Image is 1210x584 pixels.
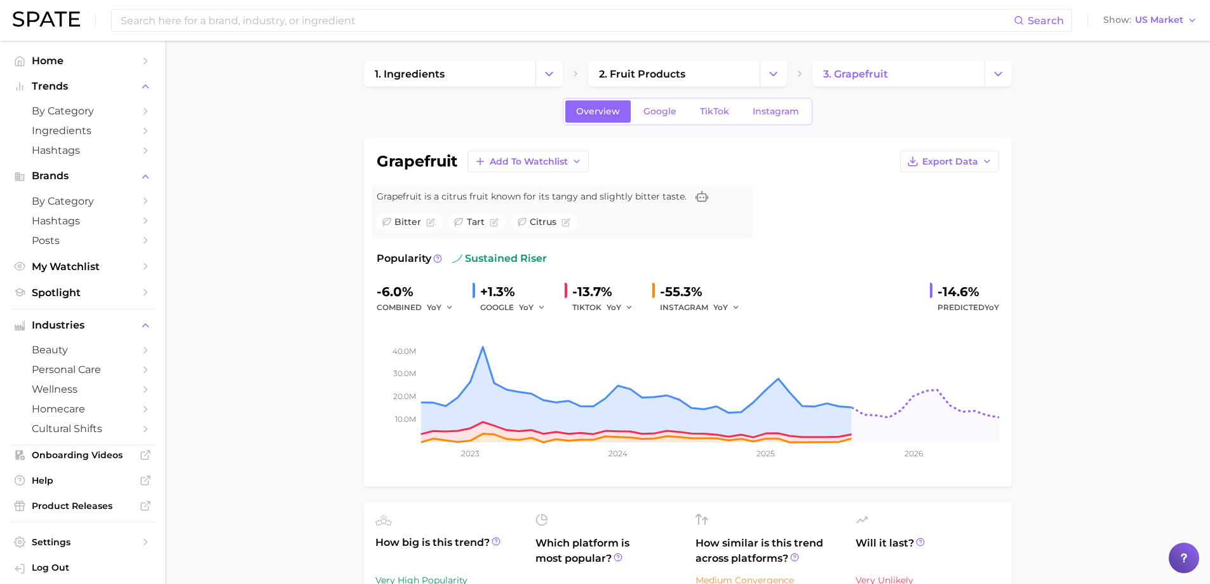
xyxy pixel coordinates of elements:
[426,218,435,227] button: Flag as miscategorized or irrelevant
[607,300,634,315] button: YoY
[32,55,133,67] span: Home
[689,100,740,123] a: TikTok
[377,190,687,203] span: Grapefruit is a citrus fruit known for its tangy and slightly bitter taste.
[10,51,155,71] a: Home
[713,302,728,313] span: YoY
[519,302,534,313] span: YoY
[938,300,999,315] span: Predicted
[377,300,462,315] div: combined
[10,379,155,399] a: wellness
[32,144,133,156] span: Hashtags
[32,449,133,461] span: Onboarding Videos
[32,363,133,376] span: personal care
[427,300,454,315] button: YoY
[394,215,421,229] span: bitter
[756,449,775,458] tspan: 2025
[565,100,631,123] a: Overview
[32,105,133,117] span: by Category
[467,215,485,229] span: tart
[535,536,680,578] span: Which platform is most popular?
[588,61,760,86] a: 2. fruit products
[535,61,563,86] button: Change Category
[10,140,155,160] a: Hashtags
[633,100,687,123] a: Google
[32,536,133,548] span: Settings
[530,215,556,229] span: citrus
[938,282,999,302] div: -14.6%
[32,81,133,92] span: Trends
[364,61,535,86] a: 1. ingredients
[700,106,729,117] span: TikTok
[660,300,749,315] div: INSTAGRAM
[10,121,155,140] a: Ingredients
[10,533,155,552] a: Settings
[13,11,80,27] img: SPATE
[32,320,133,331] span: Industries
[375,535,520,566] span: How big is this trend?
[10,101,155,121] a: by Category
[812,61,984,86] a: 3. grapefruit
[32,475,133,486] span: Help
[10,340,155,360] a: beauty
[599,68,685,80] span: 2. fruit products
[608,449,627,458] tspan: 2024
[32,287,133,299] span: Spotlight
[10,257,155,276] a: My Watchlist
[32,403,133,415] span: homecare
[1135,17,1183,24] span: US Market
[985,302,999,312] span: YoY
[572,300,642,315] div: TIKTOK
[922,156,978,167] span: Export Data
[10,399,155,419] a: homecare
[32,195,133,207] span: by Category
[561,218,570,227] button: Flag as miscategorized or irrelevant
[572,282,642,302] div: -13.7%
[713,300,741,315] button: YoY
[696,536,840,566] span: How similar is this trend across platforms?
[377,154,457,169] h1: grapefruit
[10,191,155,211] a: by Category
[10,77,155,96] button: Trends
[375,68,445,80] span: 1. ingredients
[490,218,499,227] button: Flag as miscategorized or irrelevant
[32,234,133,247] span: Posts
[607,302,621,313] span: YoY
[119,10,1014,31] input: Search here for a brand, industry, or ingredient
[490,156,568,167] span: Add to Watchlist
[452,254,462,264] img: sustained riser
[519,300,546,315] button: YoY
[10,471,155,490] a: Help
[742,100,810,123] a: Instagram
[1028,15,1064,27] span: Search
[377,251,431,266] span: Popularity
[904,449,922,458] tspan: 2026
[10,419,155,438] a: cultural shifts
[32,423,133,435] span: cultural shifts
[32,261,133,273] span: My Watchlist
[480,300,555,315] div: GOOGLE
[32,215,133,227] span: Hashtags
[10,283,155,302] a: Spotlight
[856,536,1000,566] span: Will it last?
[1100,12,1200,29] button: ShowUS Market
[760,61,787,86] button: Change Category
[660,282,749,302] div: -55.3%
[900,151,999,172] button: Export Data
[753,106,799,117] span: Instagram
[467,151,589,172] button: Add to Watchlist
[32,383,133,395] span: wellness
[823,68,888,80] span: 3. grapefruit
[452,251,547,266] span: sustained riser
[10,360,155,379] a: personal care
[10,445,155,465] a: Onboarding Videos
[10,316,155,335] button: Industries
[576,106,620,117] span: Overview
[1103,17,1131,24] span: Show
[32,562,145,573] span: Log Out
[32,500,133,512] span: Product Releases
[643,106,676,117] span: Google
[461,449,480,458] tspan: 2023
[32,344,133,356] span: beauty
[10,231,155,250] a: Posts
[10,166,155,186] button: Brands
